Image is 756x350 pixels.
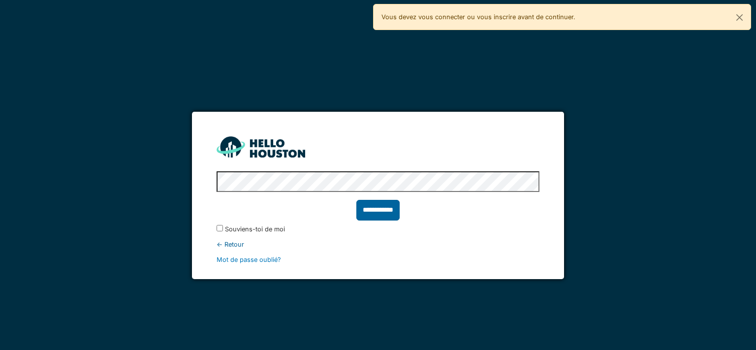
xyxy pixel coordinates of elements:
font: Souviens-toi de moi [225,225,285,233]
button: Fermer [728,4,751,31]
a: Mot de passe oublié? [217,256,281,263]
font: ← Retour [217,241,244,248]
font: Vous devez vous connecter ou vous inscrire avant de continuer. [381,13,575,21]
img: HH_line-BYnF2_Hg.png [217,136,305,158]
